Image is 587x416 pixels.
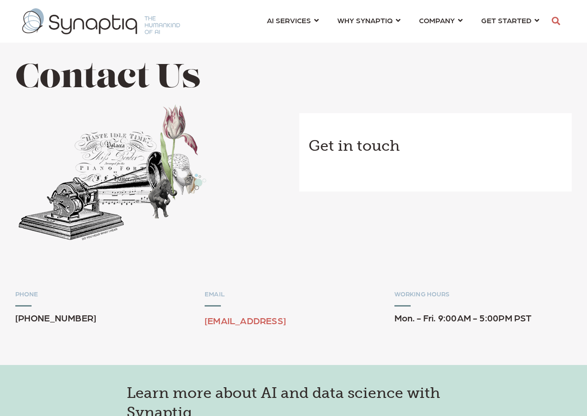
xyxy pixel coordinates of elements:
span: [PHONE_NUMBER] [15,312,97,323]
nav: menu [258,5,548,38]
span: PHONE [15,290,39,297]
span: GET STARTED [481,16,531,25]
img: Collage of phonograph, flowers, and elephant and a hand [15,102,208,244]
h3: Get in touch [309,136,562,156]
h1: Contact Us [15,61,288,97]
a: COMPANY [419,12,463,29]
a: AI SERVICES [267,12,319,29]
span: COMPANY [419,16,455,25]
span: AI SERVICES [267,16,311,25]
span: WHY SYNAPTIQ [337,16,393,25]
a: GET STARTED [481,12,539,29]
a: WHY SYNAPTIQ [337,12,400,29]
span: WORKING HOURS [394,290,450,297]
img: synaptiq logo-1 [22,8,180,34]
span: EMAIL [205,290,225,297]
a: [EMAIL_ADDRESS] [205,315,286,326]
span: Mon. - Fri. 9:00AM - 5:00PM PST [394,312,532,323]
